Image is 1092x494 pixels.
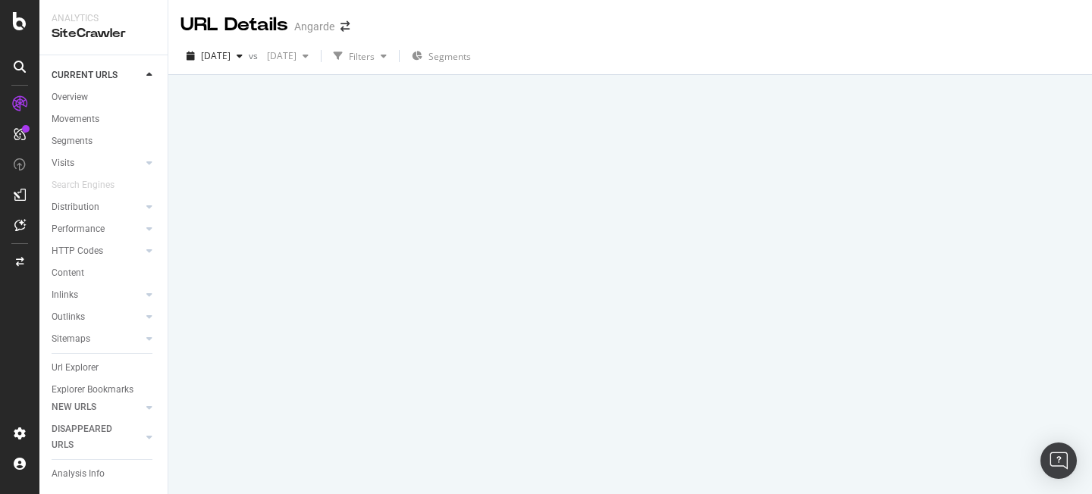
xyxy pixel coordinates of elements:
a: NEW URLS [52,399,142,415]
a: Content [52,265,157,281]
div: Segments [52,133,93,149]
span: vs [249,49,261,62]
span: 2024 Dec. 15th [261,49,297,62]
a: Distribution [52,199,142,215]
a: DISAPPEARED URLS [52,421,142,453]
div: Explorer Bookmarks [52,382,133,398]
div: Movements [52,111,99,127]
div: HTTP Codes [52,243,103,259]
div: arrow-right-arrow-left [340,21,350,32]
div: Filters [349,50,375,63]
a: Segments [52,133,157,149]
div: CURRENT URLS [52,67,118,83]
div: Visits [52,155,74,171]
div: Open Intercom Messenger [1040,442,1077,479]
div: NEW URLS [52,399,96,415]
a: Url Explorer [52,360,157,376]
button: Filters [328,44,393,68]
a: Visits [52,155,142,171]
div: SiteCrawler [52,25,155,42]
div: Analytics [52,12,155,25]
div: Search Engines [52,177,115,193]
div: DISAPPEARED URLS [52,421,128,453]
a: HTTP Codes [52,243,142,259]
a: Movements [52,111,157,127]
div: Content [52,265,84,281]
div: Performance [52,221,105,237]
div: Analysis Info [52,466,105,482]
a: Sitemaps [52,331,142,347]
a: Analysis Info [52,466,157,482]
div: Overview [52,89,88,105]
a: Performance [52,221,142,237]
button: Segments [406,44,477,68]
span: Segments [428,50,471,63]
a: Search Engines [52,177,130,193]
a: Inlinks [52,287,142,303]
div: Url Explorer [52,360,99,376]
button: [DATE] [180,44,249,68]
div: Sitemaps [52,331,90,347]
a: Overview [52,89,157,105]
a: CURRENT URLS [52,67,142,83]
div: Angarde [294,19,334,34]
a: Outlinks [52,309,142,325]
span: 2025 Jul. 6th [201,49,231,62]
div: URL Details [180,12,288,38]
div: Inlinks [52,287,78,303]
div: Outlinks [52,309,85,325]
a: Explorer Bookmarks [52,382,157,398]
button: [DATE] [261,44,315,68]
div: Distribution [52,199,99,215]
